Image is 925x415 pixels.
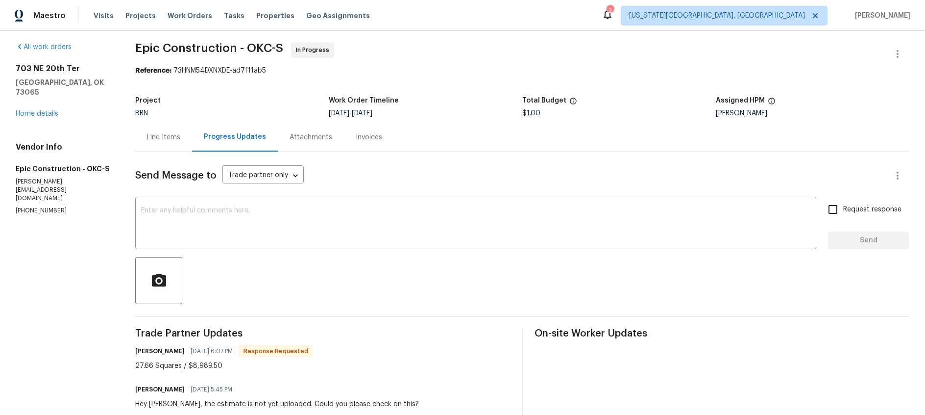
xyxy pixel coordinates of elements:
span: The hpm assigned to this work order. [768,97,776,110]
span: - [329,110,372,117]
span: Work Orders [168,11,212,21]
span: Epic Construction - OKC-S [135,42,283,54]
span: Trade Partner Updates [135,329,510,338]
span: [US_STATE][GEOGRAPHIC_DATA], [GEOGRAPHIC_DATA] [629,11,805,21]
h5: [GEOGRAPHIC_DATA], OK 73065 [16,78,112,97]
span: [DATE] 6:07 PM [191,346,233,356]
div: Progress Updates [204,132,266,142]
span: [DATE] [329,110,349,117]
div: 73HNM54DXNXDE-ad7f11ab5 [135,66,909,76]
span: Request response [843,205,901,215]
p: [PHONE_NUMBER] [16,207,112,215]
div: Hey [PERSON_NAME], the estimate is not yet uploaded. Could you please check on this? [135,399,419,409]
span: $1.00 [522,110,540,117]
span: Send Message to [135,171,217,181]
div: Invoices [356,132,382,142]
h5: Project [135,97,161,104]
span: Tasks [224,12,244,19]
span: Maestro [33,11,66,21]
h5: Epic Construction - OKC-S [16,164,112,174]
span: Properties [256,11,294,21]
b: Reference: [135,67,171,74]
span: On-site Worker Updates [535,329,909,338]
span: [DATE] [352,110,372,117]
p: [PERSON_NAME][EMAIL_ADDRESS][DOMAIN_NAME] [16,178,112,203]
h5: Work Order Timeline [329,97,399,104]
div: Line Items [147,132,180,142]
a: Home details [16,110,58,117]
div: Attachments [290,132,332,142]
span: Response Requested [240,346,312,356]
h6: [PERSON_NAME] [135,346,185,356]
div: [PERSON_NAME] [716,110,909,117]
h2: 703 NE 20th Ter [16,64,112,74]
div: 2 [607,6,613,16]
a: All work orders [16,44,72,51]
span: In Progress [296,45,333,55]
span: Projects [125,11,156,21]
span: The total cost of line items that have been proposed by Opendoor. This sum includes line items th... [569,97,577,110]
h5: Total Budget [522,97,566,104]
span: BRN [135,110,148,117]
div: Trade partner only [222,168,304,184]
span: Geo Assignments [306,11,370,21]
span: Visits [94,11,114,21]
h4: Vendor Info [16,142,112,152]
span: [PERSON_NAME] [851,11,910,21]
div: 27.66 Squares / $8,989.50 [135,361,313,371]
h5: Assigned HPM [716,97,765,104]
span: [DATE] 5:45 PM [191,385,232,394]
h6: [PERSON_NAME] [135,385,185,394]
